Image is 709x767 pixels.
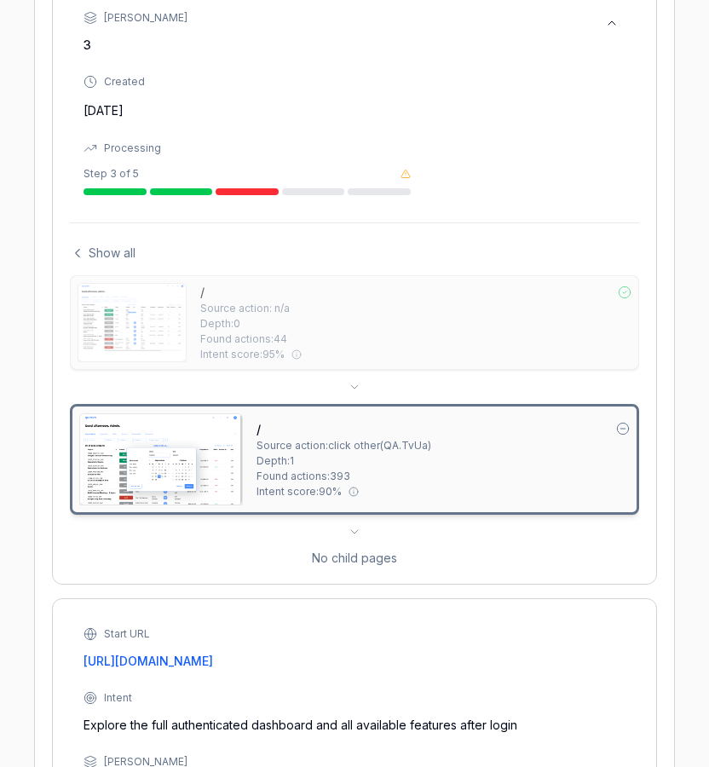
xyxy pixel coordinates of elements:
div: Intent [104,690,132,706]
span: Source action: n/a [200,301,290,316]
button: Show all [70,244,135,262]
time: [DATE] [84,103,124,118]
span: Found actions: 44 [200,332,287,347]
div: Start URL [104,626,150,642]
div: Step 3 of 5 [84,166,139,182]
span: Depth: 1 [257,453,294,469]
img: Screenshot [80,414,242,505]
a: / [200,283,205,301]
div: Explore the full authenticated dashboard and all available features after login [84,716,578,734]
a: [URL][DOMAIN_NAME] [84,652,578,670]
div: [PERSON_NAME] [104,10,187,26]
div: No child pages [70,549,639,567]
a: / [257,420,261,438]
span: Depth: 0 [200,316,240,332]
div: Source action: click other ( QA.TvUa ) [257,438,431,453]
div: Created [104,74,145,89]
span: Intent score: 90 % [257,484,342,499]
div: Processing [104,141,161,156]
span: Intent score: 95 % [200,347,285,362]
span: Found actions: 393 [257,469,350,484]
div: 3 [84,36,187,54]
span: Show all [89,244,135,262]
img: Screenshot [78,284,186,361]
